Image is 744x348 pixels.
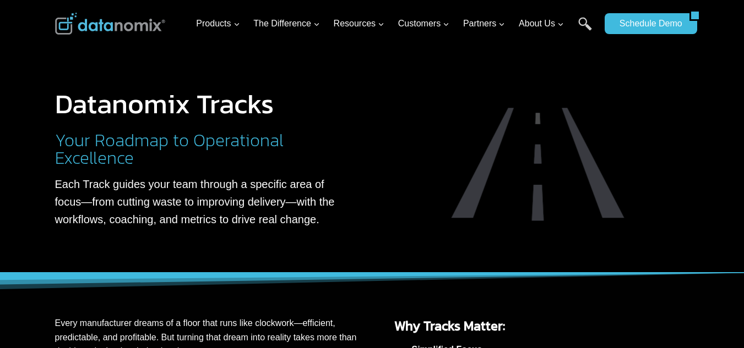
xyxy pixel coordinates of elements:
span: The Difference [253,16,320,31]
h2: Your Roadmap to Operational Excellence [55,131,347,167]
span: Resources [334,16,384,31]
h3: Why Tracks Matter: [394,316,689,336]
div: 7 of 7 [169,74,394,234]
img: Datanomix [55,13,165,35]
span: Products [196,16,240,31]
div: 1 of 7 [422,74,648,234]
a: Schedule Demo [605,13,689,34]
span: Customers [398,16,449,31]
nav: Primary Navigation [192,6,599,42]
span: Partners [463,16,505,31]
p: Each Track guides your team through a specific area of focus—from cutting waste to improving deli... [55,175,347,228]
a: Search [578,17,592,42]
span: About Us [519,16,564,31]
h1: Datanomix Tracks [55,90,347,118]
